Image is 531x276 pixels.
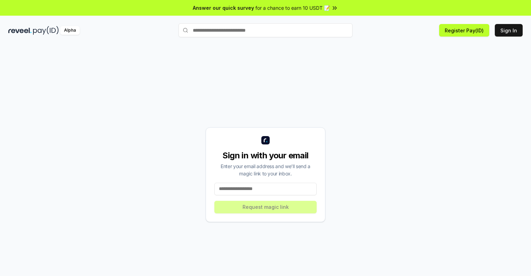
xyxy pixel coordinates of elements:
img: reveel_dark [8,26,32,35]
span: for a chance to earn 10 USDT 📝 [255,4,330,11]
div: Sign in with your email [214,150,317,161]
button: Register Pay(ID) [439,24,489,37]
button: Sign In [495,24,523,37]
div: Enter your email address and we’ll send a magic link to your inbox. [214,163,317,177]
div: Alpha [60,26,80,35]
span: Answer our quick survey [193,4,254,11]
img: logo_small [261,136,270,144]
img: pay_id [33,26,59,35]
